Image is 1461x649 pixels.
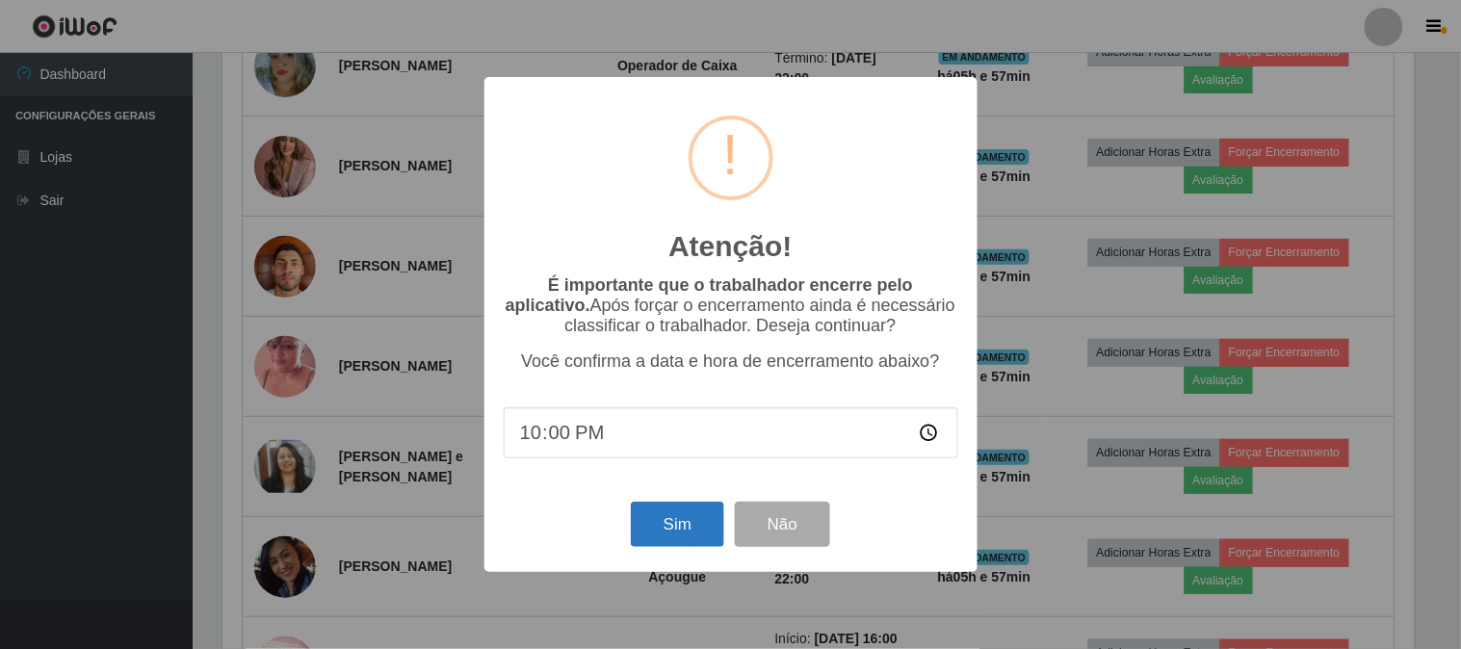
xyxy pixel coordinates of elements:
p: Você confirma a data e hora de encerramento abaixo? [504,351,958,372]
p: Após forçar o encerramento ainda é necessário classificar o trabalhador. Deseja continuar? [504,275,958,336]
button: Sim [631,502,724,547]
b: É importante que o trabalhador encerre pelo aplicativo. [506,275,913,315]
button: Não [735,502,830,547]
h2: Atenção! [668,229,792,264]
